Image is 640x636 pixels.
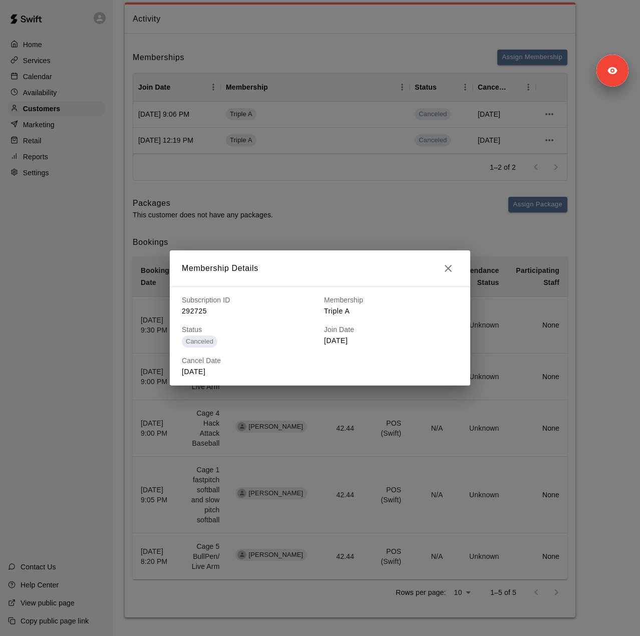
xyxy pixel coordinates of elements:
[182,338,217,345] span: Canceled
[182,367,316,377] p: [DATE]
[182,262,258,275] h6: Membership Details
[182,325,316,336] h6: Status
[324,336,458,346] p: [DATE]
[324,325,458,336] h6: Join Date
[182,356,316,367] h6: Cancel Date
[324,306,458,316] p: Triple A
[182,295,316,306] h6: Subscription ID
[324,295,458,306] h6: Membership
[182,306,316,316] p: 292725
